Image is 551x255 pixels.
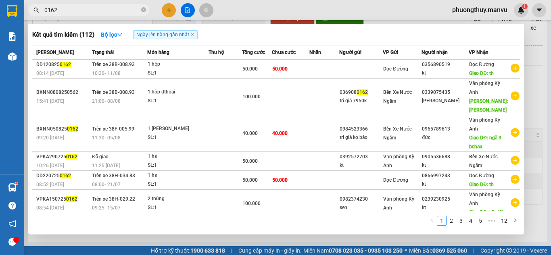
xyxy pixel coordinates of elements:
[383,89,412,104] span: Bến Xe Nước Ngầm
[60,173,71,178] span: 0162
[447,216,456,225] a: 2
[36,182,64,187] span: 08:52 [DATE]
[510,216,520,226] li: Next Page
[340,88,382,97] div: 036908
[8,32,17,41] img: solution-icon
[101,31,123,38] strong: Bộ lọc
[36,135,64,141] span: 09:20 [DATE]
[340,153,382,161] div: 0392572703
[511,175,520,184] span: plus-circle
[466,216,476,226] li: 4
[92,154,109,160] span: Đã giao
[117,32,123,37] span: down
[469,81,500,95] span: Văn phòng Kỳ Anh
[422,125,468,133] div: 0965789613
[148,152,208,161] div: 1 hs
[67,126,78,132] span: 0162
[511,128,520,137] span: plus-circle
[94,28,129,41] button: Bộ lọcdown
[469,154,498,168] span: Bến Xe Nước Ngầm
[148,88,208,97] div: 1 hôp đthoai
[36,70,64,76] span: 08:14 [DATE]
[511,198,520,207] span: plus-circle
[469,192,500,206] span: Văn phòng Kỳ Anh
[92,196,135,202] span: Trên xe 38H-029.22
[141,6,146,14] span: close-circle
[469,135,501,149] span: Giao DĐ: ngã 3 bchau
[272,50,296,55] span: Chưa cước
[499,216,510,225] a: 12
[476,216,485,226] li: 5
[485,216,498,226] li: Next 5 Pages
[427,216,437,226] li: Previous Page
[437,216,447,226] li: 1
[66,196,77,202] span: 0162
[148,133,208,142] div: SL: 1
[340,125,382,133] div: 0984523366
[357,89,368,95] span: 0162
[272,177,288,183] span: 50.000
[469,62,494,67] span: Dọc Đường
[242,50,265,55] span: Tổng cước
[209,50,224,55] span: Thu hộ
[422,88,468,97] div: 0339075435
[476,216,485,225] a: 5
[92,62,135,67] span: Trên xe 38B-008.93
[148,180,208,189] div: SL: 1
[36,88,90,97] div: BXNN0808250562
[32,31,94,39] h3: Kết quả tìm kiếm ( 112 )
[147,50,169,55] span: Món hàng
[422,69,468,77] div: kt
[44,6,140,15] input: Tìm tên, số ĐT hoặc mã đơn
[92,98,121,104] span: 21:00 - 08/08
[141,7,146,12] span: close-circle
[272,131,288,136] span: 40.000
[422,195,468,203] div: 0239230925
[148,69,208,78] div: SL: 1
[469,50,488,55] span: VP Nhận
[8,183,17,192] img: warehouse-icon
[36,163,64,168] span: 10:26 [DATE]
[8,238,16,246] span: message
[36,98,64,104] span: 15:41 [DATE]
[511,64,520,73] span: plus-circle
[92,135,121,141] span: 11:30 - 05/08
[469,117,500,132] span: Văn phòng Kỳ Anh
[383,66,408,72] span: Dọc Đường
[447,216,456,226] li: 2
[8,202,16,209] span: question-circle
[513,218,518,223] span: right
[422,133,468,142] div: đức
[92,163,120,168] span: 11:25 [DATE]
[60,62,71,67] span: 0162
[92,50,114,55] span: Trạng thái
[36,153,90,161] div: VPKA290725
[36,195,90,203] div: VPKA150725
[340,195,382,203] div: 0982374230
[422,97,468,105] div: [PERSON_NAME]
[309,50,321,55] span: Nhãn
[456,216,466,226] li: 3
[36,172,90,180] div: DD220725
[340,97,382,105] div: tri giá 7950k
[383,154,414,168] span: Văn phòng Kỳ Anh
[92,70,121,76] span: 10:30 - 11/08
[8,220,16,228] span: notification
[148,171,208,180] div: 1 hs
[15,182,18,185] sup: 1
[242,158,258,164] span: 50.000
[383,126,412,141] span: Bến Xe Nước Ngầm
[190,33,194,37] span: close
[383,177,408,183] span: Dọc Đường
[272,66,288,72] span: 50.000
[36,50,74,55] span: [PERSON_NAME]
[511,91,520,100] span: plus-circle
[242,201,261,206] span: 100.000
[33,7,39,13] span: search
[422,161,468,170] div: kt
[148,124,208,133] div: 1 [PERSON_NAME]
[469,70,494,76] span: Giao DĐ: th
[511,156,520,165] span: plus-circle
[148,203,208,212] div: SL: 1
[92,89,135,95] span: Trên xe 38B-008.93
